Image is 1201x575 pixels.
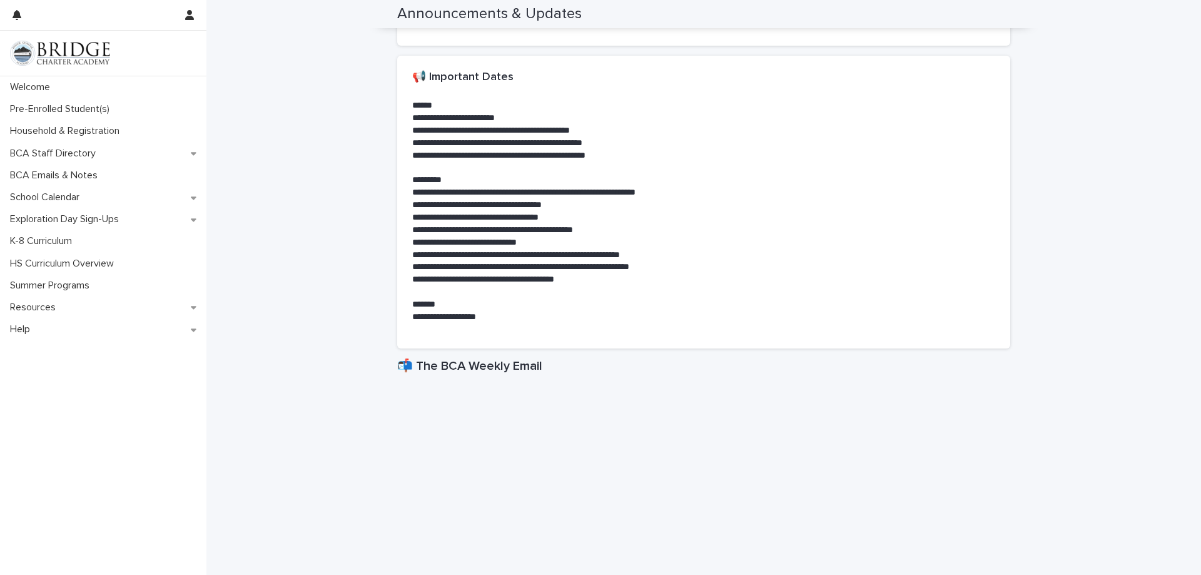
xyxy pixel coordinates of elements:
p: Household & Registration [5,125,129,137]
h1: 📬 The BCA Weekly Email [397,359,1010,374]
p: BCA Staff Directory [5,148,106,160]
p: Resources [5,302,66,313]
p: Help [5,323,40,335]
h2: Announcements & Updates [397,5,582,23]
p: School Calendar [5,191,89,203]
p: Summer Programs [5,280,99,292]
p: Pre-Enrolled Student(s) [5,103,119,115]
p: K-8 Curriculum [5,235,82,247]
p: BCA Emails & Notes [5,170,108,181]
img: V1C1m3IdTEidaUdm9Hs0 [10,41,110,66]
p: Welcome [5,81,60,93]
p: Exploration Day Sign-Ups [5,213,129,225]
p: HS Curriculum Overview [5,258,124,270]
h2: 📢 Important Dates [412,71,514,84]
